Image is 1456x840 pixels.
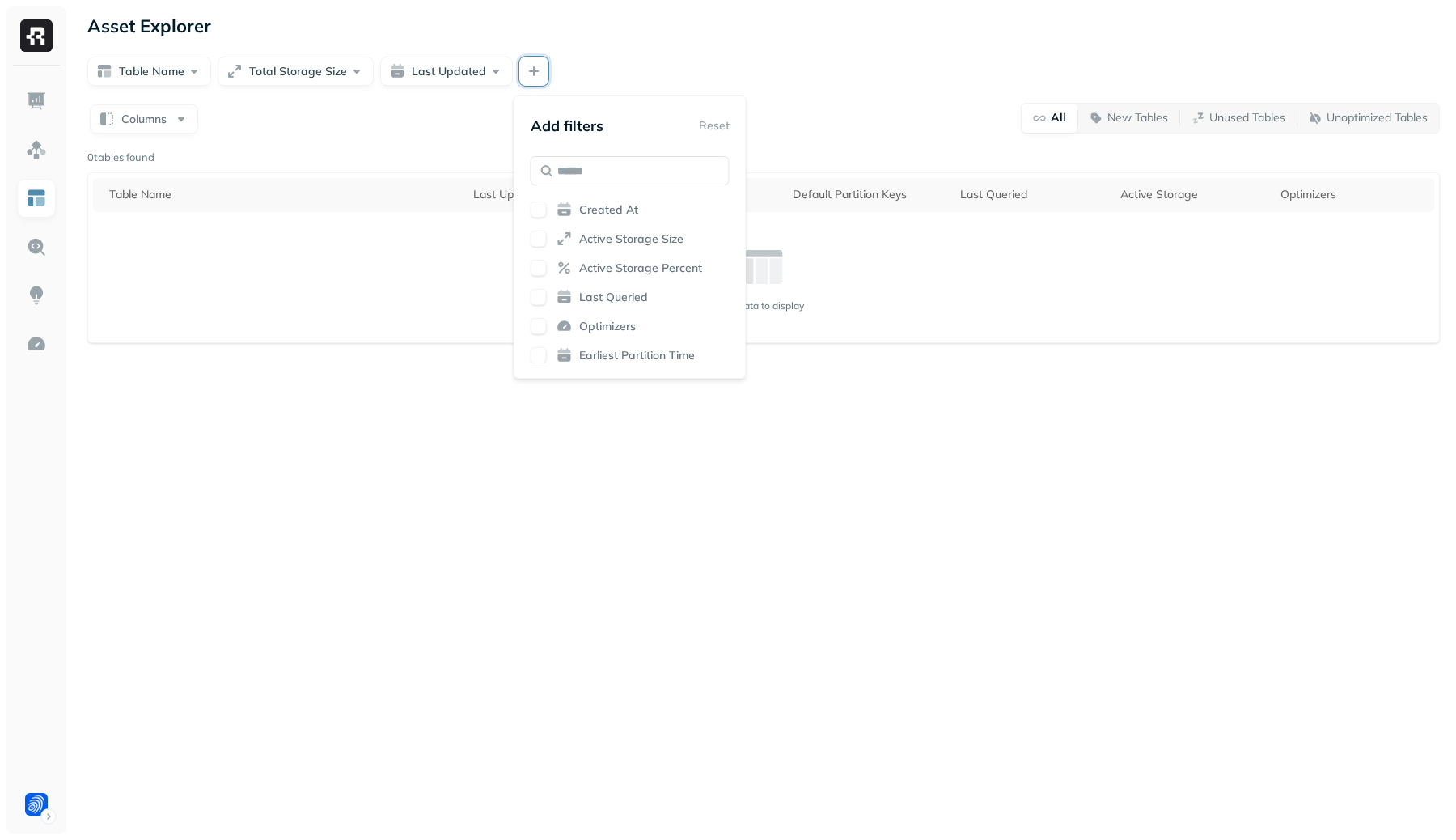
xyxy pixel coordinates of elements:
span: Active Storage Size [579,231,684,247]
span: Created At [579,202,638,218]
span: Earliest Partition Time [579,348,695,363]
div: Table Name [109,187,460,202]
p: All [1051,110,1066,125]
div: Active Storage [1120,187,1268,202]
button: Table Name [87,57,211,86]
button: Last Updated [380,57,513,86]
p: 0 tables found [87,150,154,166]
img: Dashboard [26,91,47,112]
button: Total Storage Size [218,57,374,86]
p: No data to display [723,299,804,312]
img: Insights [26,285,47,306]
p: New Tables [1107,110,1168,125]
span: Active Storage Percent [579,261,702,276]
div: Last Queried [960,187,1107,202]
img: Assets [26,139,47,160]
p: Asset Explorer [87,15,211,37]
span: Optimizers [579,319,636,334]
img: Forter [25,793,48,816]
span: Last Queried [579,290,648,305]
p: Add filters [531,117,603,135]
p: Unused Tables [1209,110,1285,125]
button: Columns [90,104,198,134]
img: Ryft [20,19,53,52]
div: Last Updated [473,187,620,202]
img: Optimization [26,333,47,354]
div: Default Partition Keys [793,187,947,202]
img: Asset Explorer [26,188,47,209]
p: Unoptimized Tables [1327,110,1428,125]
div: Optimizers [1280,187,1428,202]
img: Query Explorer [26,236,47,257]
